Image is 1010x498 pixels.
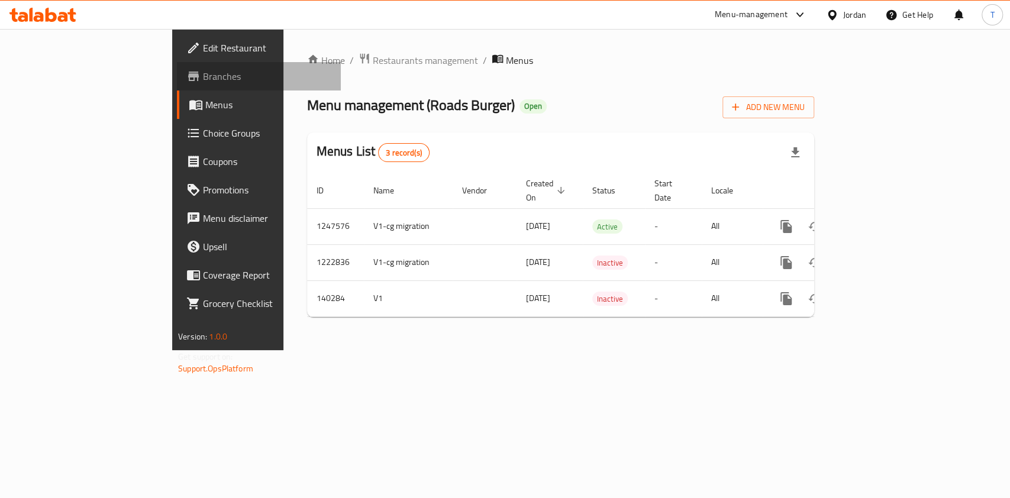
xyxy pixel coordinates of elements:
[177,289,341,318] a: Grocery Checklist
[378,143,430,162] div: Total records count
[592,256,628,270] span: Inactive
[177,204,341,232] a: Menu disclaimer
[645,208,702,244] td: -
[373,53,478,67] span: Restaurants management
[990,8,994,21] span: T
[203,126,331,140] span: Choice Groups
[203,296,331,311] span: Grocery Checklist
[506,53,533,67] span: Menus
[654,176,688,205] span: Start Date
[203,211,331,225] span: Menu disclaimer
[379,147,429,159] span: 3 record(s)
[801,248,829,277] button: Change Status
[203,240,331,254] span: Upsell
[801,212,829,241] button: Change Status
[519,101,547,111] span: Open
[177,261,341,289] a: Coverage Report
[702,208,763,244] td: All
[732,100,805,115] span: Add New Menu
[307,92,515,118] span: Menu management ( Roads Burger )
[178,329,207,344] span: Version:
[177,147,341,176] a: Coupons
[177,232,341,261] a: Upsell
[359,53,478,68] a: Restaurants management
[519,99,547,114] div: Open
[178,361,253,376] a: Support.OpsPlatform
[177,176,341,204] a: Promotions
[177,119,341,147] a: Choice Groups
[592,220,622,234] span: Active
[364,208,453,244] td: V1-cg migration
[711,183,748,198] span: Locale
[526,290,550,306] span: [DATE]
[203,154,331,169] span: Coupons
[203,69,331,83] span: Branches
[307,53,814,68] nav: breadcrumb
[772,212,801,241] button: more
[722,96,814,118] button: Add New Menu
[526,254,550,270] span: [DATE]
[702,280,763,316] td: All
[645,244,702,280] td: -
[592,256,628,270] div: Inactive
[178,349,233,364] span: Get support on:
[177,62,341,90] a: Branches
[483,53,487,67] li: /
[801,284,829,313] button: Change Status
[462,183,502,198] span: Vendor
[772,248,801,277] button: more
[772,284,801,313] button: more
[702,244,763,280] td: All
[645,280,702,316] td: -
[526,218,550,234] span: [DATE]
[205,98,331,112] span: Menus
[317,143,430,162] h2: Menus List
[781,138,809,167] div: Export file
[592,219,622,234] div: Active
[317,183,339,198] span: ID
[364,280,453,316] td: V1
[203,41,331,55] span: Edit Restaurant
[307,173,895,317] table: enhanced table
[177,34,341,62] a: Edit Restaurant
[763,173,895,209] th: Actions
[715,8,788,22] div: Menu-management
[350,53,354,67] li: /
[203,268,331,282] span: Coverage Report
[203,183,331,197] span: Promotions
[526,176,569,205] span: Created On
[209,329,227,344] span: 1.0.0
[843,8,866,21] div: Jordan
[592,183,631,198] span: Status
[364,244,453,280] td: V1-cg migration
[592,292,628,306] span: Inactive
[177,90,341,119] a: Menus
[373,183,409,198] span: Name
